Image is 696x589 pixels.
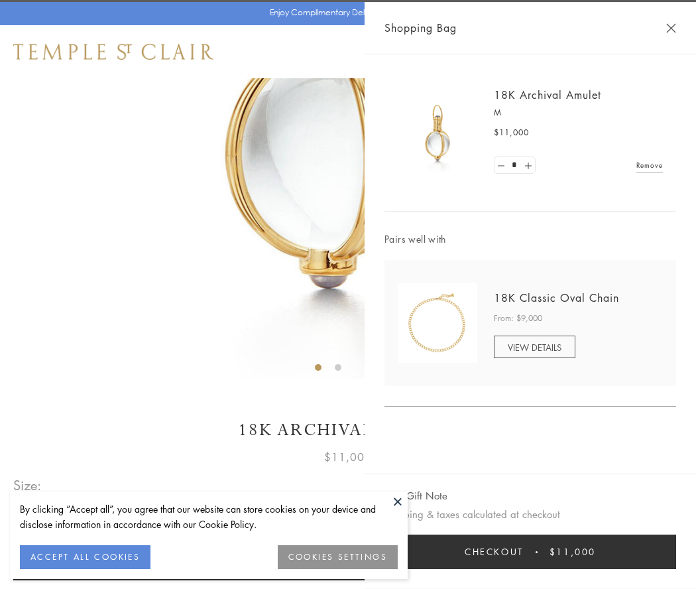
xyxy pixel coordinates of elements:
[508,341,561,354] span: VIEW DETAILS
[384,231,676,247] span: Pairs well with
[384,535,676,569] button: Checkout $11,000
[494,126,529,139] span: $11,000
[494,106,663,119] p: M
[494,312,542,325] span: From: $9,000
[550,545,596,559] span: $11,000
[494,336,575,358] a: VIEW DETAILS
[13,474,42,496] span: Size:
[494,291,619,305] a: 18K Classic Oval Chain
[324,448,372,466] span: $11,000
[398,283,477,363] img: N88865-OV18
[278,545,398,569] button: COOKIES SETTINGS
[465,545,524,559] span: Checkout
[521,157,534,174] a: Set quantity to 2
[494,157,508,174] a: Set quantity to 0
[666,23,676,33] button: Close Shopping Bag
[384,506,676,523] p: Shipping & taxes calculated at checkout
[636,158,663,172] a: Remove
[494,88,601,102] a: 18K Archival Amulet
[20,545,150,569] button: ACCEPT ALL COOKIES
[13,44,213,60] img: Temple St. Clair
[384,488,447,504] button: Add Gift Note
[13,419,683,442] h1: 18K Archival Amulet
[384,19,457,36] span: Shopping Bag
[20,501,398,532] div: By clicking “Accept all”, you agree that our website can store cookies on your device and disclos...
[270,6,420,19] p: Enjoy Complimentary Delivery & Returns
[398,93,477,172] img: 18K Archival Amulet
